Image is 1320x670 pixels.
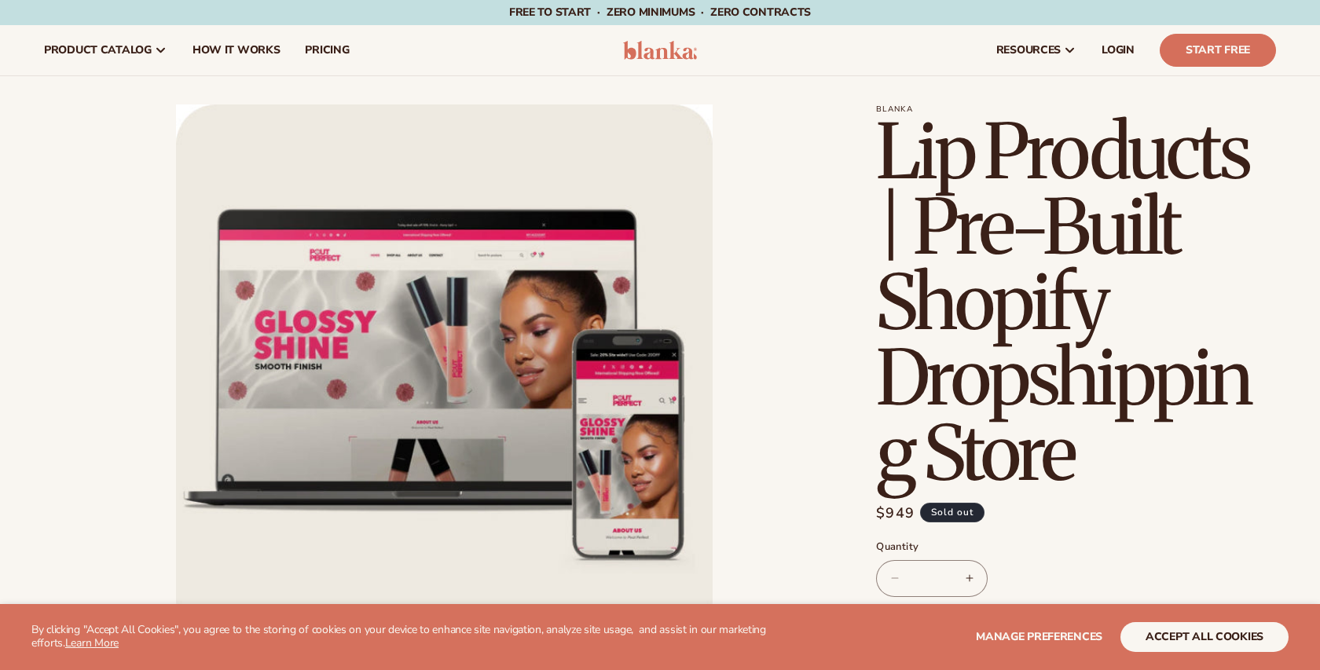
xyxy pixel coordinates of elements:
a: pricing [292,25,361,75]
span: How It Works [192,44,280,57]
a: Start Free [1160,34,1276,67]
span: Manage preferences [976,629,1102,644]
span: resources [996,44,1061,57]
span: LOGIN [1102,44,1135,57]
span: $949 [876,503,915,524]
a: How It Works [180,25,293,75]
span: pricing [305,44,349,57]
label: Quantity [876,540,1222,555]
img: logo [623,41,698,60]
a: Learn More [65,635,119,650]
span: Free to start · ZERO minimums · ZERO contracts [509,5,811,20]
span: Sold out [920,503,984,522]
h1: Lip Products | Pre-Built Shopify Dropshipping Store [876,114,1276,491]
a: product catalog [31,25,180,75]
span: product catalog [44,44,152,57]
button: accept all cookies [1120,622,1289,652]
p: By clicking "Accept All Cookies", you agree to the storing of cookies on your device to enhance s... [31,624,770,650]
a: resources [984,25,1089,75]
a: LOGIN [1089,25,1147,75]
button: Manage preferences [976,622,1102,652]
